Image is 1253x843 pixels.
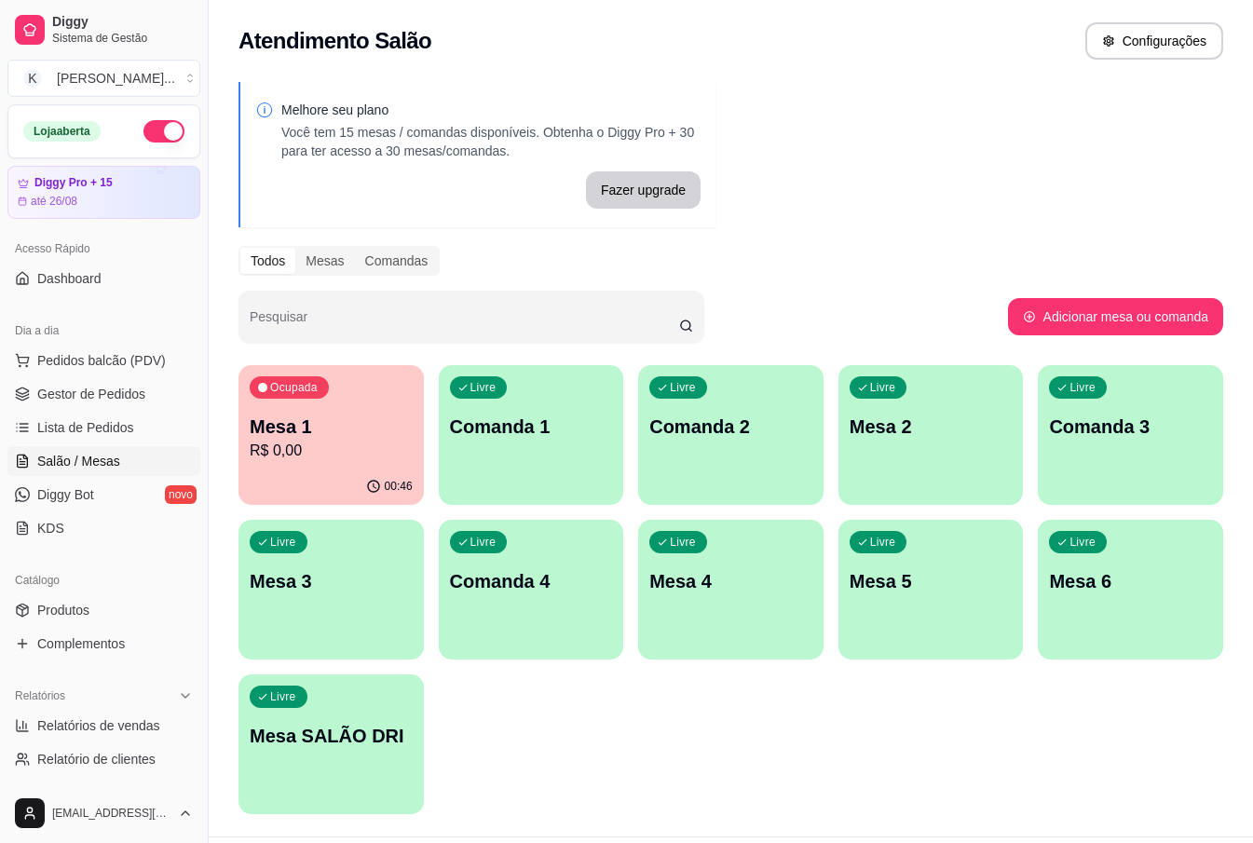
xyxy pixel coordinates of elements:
p: Mesa 6 [1049,568,1212,594]
a: Complementos [7,629,200,659]
p: Você tem 15 mesas / comandas disponíveis. Obtenha o Diggy Pro + 30 para ter acesso a 30 mesas/com... [281,123,701,160]
h2: Atendimento Salão [238,26,431,56]
button: Pedidos balcão (PDV) [7,346,200,375]
span: Diggy Bot [37,485,94,504]
div: Mesas [295,248,354,274]
a: Diggy Pro + 15até 26/08 [7,166,200,219]
button: LivreComanda 1 [439,365,624,505]
p: Mesa 2 [850,414,1013,440]
p: Comanda 3 [1049,414,1212,440]
button: LivreMesa 6 [1038,520,1223,659]
span: Relatório de clientes [37,750,156,768]
p: 00:46 [385,479,413,494]
p: Mesa SALÃO DRI [250,723,413,749]
a: Gestor de Pedidos [7,379,200,409]
a: Diggy Botnovo [7,480,200,510]
p: Comanda 2 [649,414,812,440]
p: Livre [670,535,696,550]
span: Relatórios de vendas [37,716,160,735]
span: K [23,69,42,88]
button: Fazer upgrade [586,171,701,209]
button: OcupadaMesa 1R$ 0,0000:46 [238,365,424,505]
p: Comanda 1 [450,414,613,440]
a: Salão / Mesas [7,446,200,476]
span: Relatórios [15,688,65,703]
span: [EMAIL_ADDRESS][DOMAIN_NAME] [52,806,170,821]
p: Melhore seu plano [281,101,701,119]
p: Livre [870,535,896,550]
button: LivreMesa 3 [238,520,424,659]
p: Livre [270,535,296,550]
button: LivreMesa 4 [638,520,824,659]
button: Select a team [7,60,200,97]
span: Dashboard [37,269,102,288]
p: Livre [470,380,497,395]
input: Pesquisar [250,315,679,333]
div: Loja aberta [23,121,101,142]
div: Dia a dia [7,316,200,346]
p: Livre [1069,380,1096,395]
span: Salão / Mesas [37,452,120,470]
p: Mesa 1 [250,414,413,440]
a: Relatório de mesas [7,778,200,808]
a: Relatórios de vendas [7,711,200,741]
p: Ocupada [270,380,318,395]
div: Catálogo [7,565,200,595]
div: [PERSON_NAME] ... [57,69,175,88]
a: Produtos [7,595,200,625]
span: Complementos [37,634,125,653]
p: Mesa 4 [649,568,812,594]
div: Acesso Rápido [7,234,200,264]
button: Alterar Status [143,120,184,143]
p: Livre [670,380,696,395]
a: DiggySistema de Gestão [7,7,200,52]
button: Adicionar mesa ou comanda [1008,298,1223,335]
button: [EMAIL_ADDRESS][DOMAIN_NAME] [7,791,200,836]
span: Gestor de Pedidos [37,385,145,403]
span: Lista de Pedidos [37,418,134,437]
button: LivreMesa 2 [838,365,1024,505]
p: Comanda 4 [450,568,613,594]
span: Produtos [37,601,89,619]
button: LivreMesa SALÃO DRI [238,674,424,814]
span: KDS [37,519,64,537]
div: Comandas [355,248,439,274]
button: Configurações [1085,22,1223,60]
span: Diggy [52,14,193,31]
article: Diggy Pro + 15 [34,176,113,190]
span: Pedidos balcão (PDV) [37,351,166,370]
a: Dashboard [7,264,200,293]
p: Livre [470,535,497,550]
div: Todos [240,248,295,274]
p: R$ 0,00 [250,440,413,462]
a: Relatório de clientes [7,744,200,774]
button: LivreComanda 2 [638,365,824,505]
span: Sistema de Gestão [52,31,193,46]
a: KDS [7,513,200,543]
button: LivreComanda 4 [439,520,624,659]
p: Livre [1069,535,1096,550]
p: Livre [270,689,296,704]
p: Mesa 3 [250,568,413,594]
p: Mesa 5 [850,568,1013,594]
button: LivreComanda 3 [1038,365,1223,505]
a: Lista de Pedidos [7,413,200,442]
article: até 26/08 [31,194,77,209]
button: LivreMesa 5 [838,520,1024,659]
p: Livre [870,380,896,395]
